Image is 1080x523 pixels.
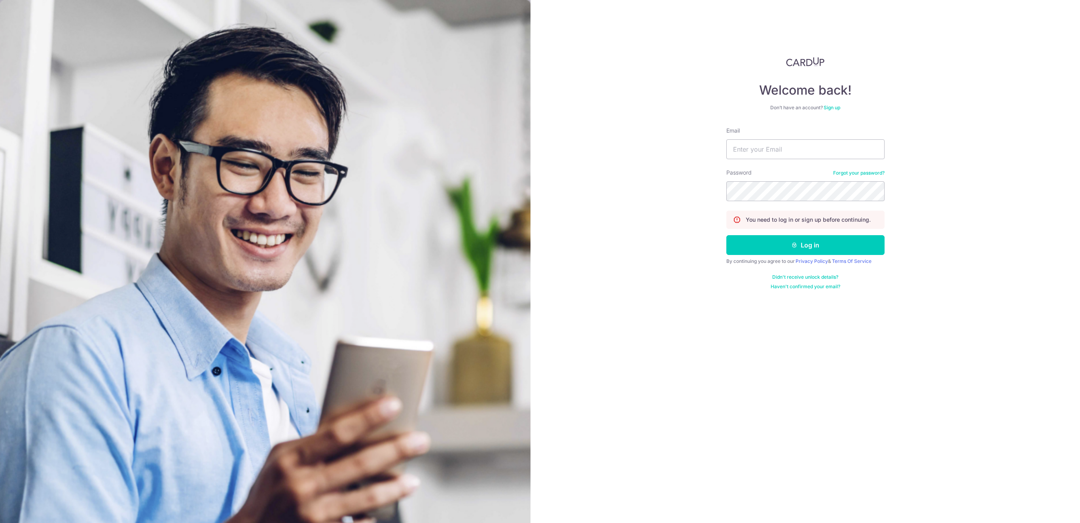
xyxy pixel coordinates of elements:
[772,274,838,280] a: Didn't receive unlock details?
[824,105,840,110] a: Sign up
[726,127,740,135] label: Email
[726,235,885,255] button: Log in
[726,169,752,177] label: Password
[726,139,885,159] input: Enter your Email
[746,216,871,224] p: You need to log in or sign up before continuing.
[796,258,828,264] a: Privacy Policy
[726,82,885,98] h4: Welcome back!
[726,258,885,264] div: By continuing you agree to our &
[832,258,872,264] a: Terms Of Service
[786,57,825,67] img: CardUp Logo
[771,283,840,290] a: Haven't confirmed your email?
[833,170,885,176] a: Forgot your password?
[726,105,885,111] div: Don’t have an account?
